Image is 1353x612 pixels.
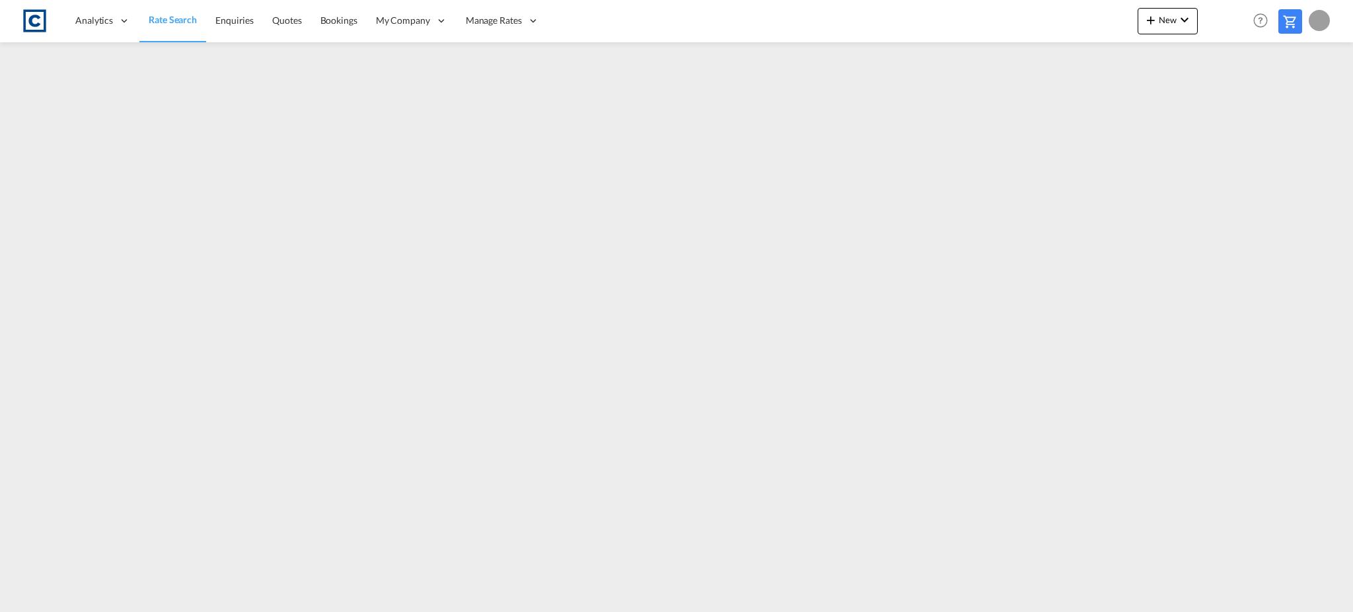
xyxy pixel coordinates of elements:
md-icon: icon-plus 400-fg [1143,12,1159,28]
span: Enquiries [215,15,254,26]
span: Bookings [320,15,357,26]
div: Help [1249,9,1278,33]
button: icon-plus 400-fgNewicon-chevron-down [1138,8,1198,34]
span: Rate Search [149,14,197,25]
img: 1fdb9190129311efbfaf67cbb4249bed.jpeg [20,6,50,36]
span: Analytics [75,14,113,27]
span: Quotes [272,15,301,26]
span: New [1143,15,1192,25]
md-icon: icon-chevron-down [1177,12,1192,28]
span: My Company [376,14,430,27]
span: Help [1249,9,1272,32]
span: Manage Rates [466,14,522,27]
